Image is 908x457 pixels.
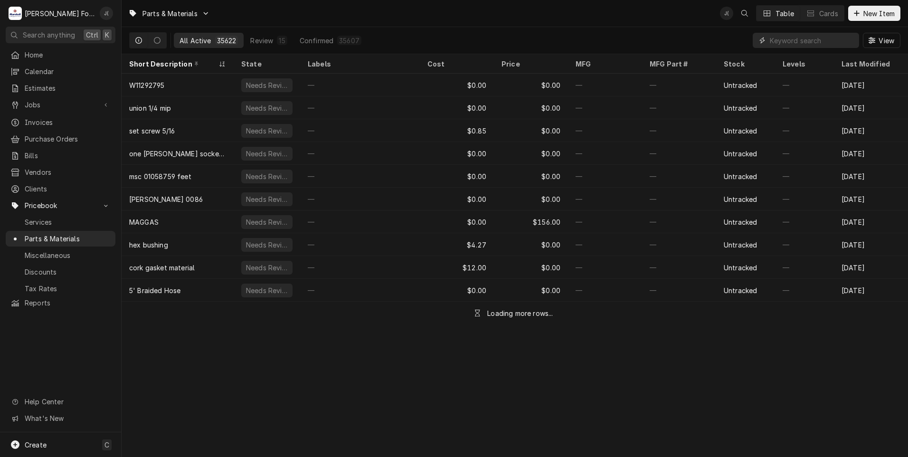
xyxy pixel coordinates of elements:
[834,233,908,256] div: [DATE]
[25,234,111,244] span: Parts & Materials
[494,74,568,96] div: $0.00
[300,36,333,46] div: Confirmed
[834,188,908,210] div: [DATE]
[642,142,716,165] div: —
[775,256,834,279] div: —
[642,233,716,256] div: —
[25,50,111,60] span: Home
[129,194,203,204] div: [PERSON_NAME] 0086
[737,6,752,21] button: Open search
[25,151,111,161] span: Bills
[245,149,289,159] div: Needs Review
[300,74,420,96] div: —
[487,308,553,318] div: Loading more rows...
[6,295,115,311] a: Reports
[720,7,733,20] div: J(
[642,210,716,233] div: —
[129,286,180,295] div: 5' Braided Hose
[834,210,908,233] div: [DATE]
[245,103,289,113] div: Needs Review
[250,36,273,46] div: Review
[300,256,420,279] div: —
[724,80,757,90] div: Untracked
[9,7,22,20] div: Marshall Food Equipment Service's Avatar
[6,27,115,43] button: Search anythingCtrlK
[568,256,642,279] div: —
[494,279,568,302] div: $0.00
[420,210,494,233] div: $0.00
[100,7,113,20] div: J(
[642,188,716,210] div: —
[25,134,111,144] span: Purchase Orders
[863,33,900,48] button: View
[861,9,897,19] span: New Item
[834,165,908,188] div: [DATE]
[245,286,289,295] div: Needs Review
[129,240,168,250] div: hex bushing
[300,119,420,142] div: —
[25,83,111,93] span: Estimates
[25,9,95,19] div: [PERSON_NAME] Food Equipment Service
[770,33,854,48] input: Keyword search
[129,171,191,181] div: msc 01058759 feet
[420,188,494,210] div: $0.00
[494,96,568,119] div: $0.00
[300,279,420,302] div: —
[642,256,716,279] div: —
[180,36,211,46] div: All Active
[6,164,115,180] a: Vendors
[420,119,494,142] div: $0.85
[6,394,115,409] a: Go to Help Center
[23,30,75,40] span: Search anything
[25,298,111,308] span: Reports
[642,165,716,188] div: —
[129,126,175,136] div: set screw 5/16
[6,264,115,280] a: Discounts
[848,6,900,21] button: New Item
[834,119,908,142] div: [DATE]
[494,165,568,188] div: $0.00
[308,59,412,69] div: Labels
[427,59,484,69] div: Cost
[420,165,494,188] div: $0.00
[279,36,285,46] div: 15
[245,80,289,90] div: Needs Review
[245,194,289,204] div: Needs Review
[775,119,834,142] div: —
[775,74,834,96] div: —
[6,148,115,163] a: Bills
[300,142,420,165] div: —
[6,231,115,247] a: Parts & Materials
[25,67,111,76] span: Calendar
[494,142,568,165] div: $0.00
[6,198,115,213] a: Go to Pricebook
[775,165,834,188] div: —
[568,165,642,188] div: —
[568,279,642,302] div: —
[724,263,757,273] div: Untracked
[25,441,47,449] span: Create
[25,267,111,277] span: Discounts
[300,165,420,188] div: —
[300,96,420,119] div: —
[25,200,96,210] span: Pricebook
[129,149,226,159] div: one [PERSON_NAME] socket assembly with bulb
[642,96,716,119] div: —
[775,279,834,302] div: —
[129,80,164,90] div: W11292795
[241,59,291,69] div: State
[724,217,757,227] div: Untracked
[339,36,359,46] div: 35607
[124,6,214,21] a: Go to Parts & Materials
[25,100,96,110] span: Jobs
[420,256,494,279] div: $12.00
[6,114,115,130] a: Invoices
[245,263,289,273] div: Needs Review
[650,59,707,69] div: MFG Part #
[6,248,115,263] a: Miscellaneous
[834,96,908,119] div: [DATE]
[245,217,289,227] div: Needs Review
[568,188,642,210] div: —
[25,397,110,407] span: Help Center
[494,256,568,279] div: $0.00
